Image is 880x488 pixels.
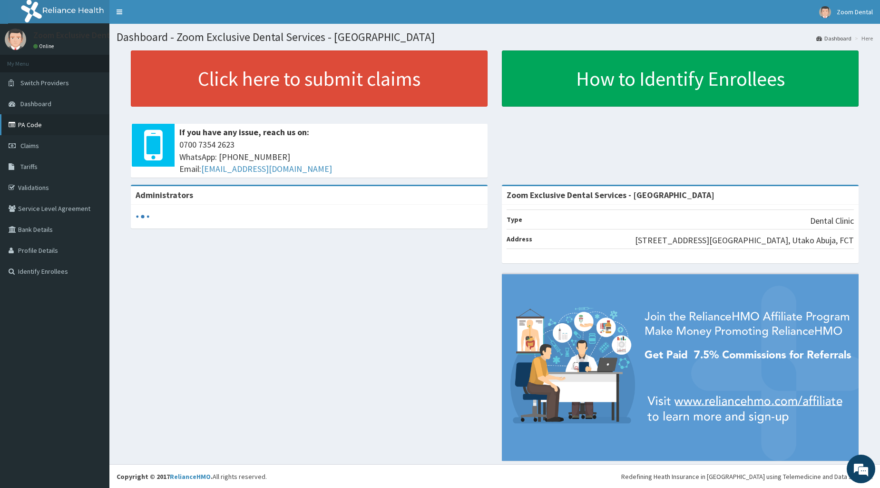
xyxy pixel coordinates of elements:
strong: Zoom Exclusive Dental Services - [GEOGRAPHIC_DATA] [507,189,714,200]
li: Here [852,34,873,42]
span: Dashboard [20,100,51,108]
a: [EMAIL_ADDRESS][DOMAIN_NAME] [201,163,332,174]
span: 0700 7354 2623 WhatsApp: [PHONE_NUMBER] Email: [179,139,483,175]
a: Dashboard [816,34,851,42]
p: Zoom Exclusive Dental Services Limited [33,31,180,40]
b: Type [507,215,522,224]
a: Online [33,43,56,50]
a: How to Identify Enrollees [502,50,859,107]
h1: Dashboard - Zoom Exclusive Dental Services - [GEOGRAPHIC_DATA] [117,31,873,43]
b: Administrators [136,189,193,200]
img: provider-team-banner.png [502,274,859,461]
b: If you have any issue, reach us on: [179,127,309,138]
span: Zoom Dental [837,8,873,16]
span: Switch Providers [20,79,69,87]
div: Redefining Heath Insurance in [GEOGRAPHIC_DATA] using Telemedicine and Data Science! [621,472,873,481]
span: Tariffs [20,162,38,171]
img: User Image [819,6,831,18]
span: Claims [20,141,39,150]
img: User Image [5,29,26,50]
b: Address [507,235,532,243]
svg: audio-loading [136,209,150,224]
strong: Copyright © 2017 . [117,472,213,481]
a: Click here to submit claims [131,50,488,107]
p: [STREET_ADDRESS][GEOGRAPHIC_DATA], Utako Abuja, FCT [635,234,854,247]
p: Dental Clinic [810,215,854,227]
a: RelianceHMO [170,472,211,481]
